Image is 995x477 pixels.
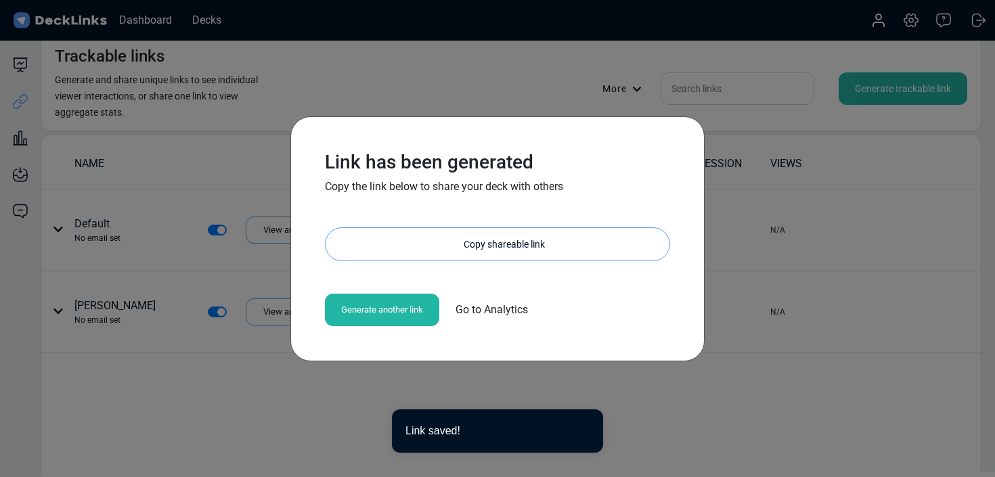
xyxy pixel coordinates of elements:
[456,302,528,318] span: Go to Analytics
[325,151,670,174] h3: Link has been generated
[325,180,563,193] span: Copy the link below to share your deck with others
[581,423,590,437] button: close
[339,228,669,260] div: Copy shareable link
[325,294,439,326] div: Generate another link
[405,423,581,439] div: Link saved!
